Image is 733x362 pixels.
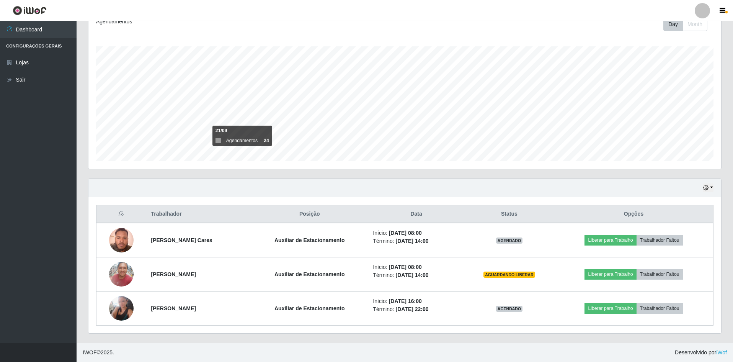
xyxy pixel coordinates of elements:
[373,305,459,313] li: Término:
[584,269,636,280] button: Liberar para Trabalho
[637,303,683,314] button: Trabalhador Faltou
[146,205,251,223] th: Trabalhador
[373,263,459,271] li: Início:
[109,224,134,256] img: 1756383834375.jpeg
[109,258,134,290] img: 1758376579167.jpeg
[274,271,345,277] strong: Auxiliar de Estacionamento
[368,205,464,223] th: Data
[151,305,196,311] strong: [PERSON_NAME]
[396,306,429,312] time: [DATE] 22:00
[373,229,459,237] li: Início:
[389,264,422,270] time: [DATE] 08:00
[663,18,713,31] div: Toolbar with button groups
[389,298,422,304] time: [DATE] 16:00
[396,272,429,278] time: [DATE] 14:00
[151,271,196,277] strong: [PERSON_NAME]
[554,205,713,223] th: Opções
[675,349,727,357] span: Desenvolvido por
[496,238,523,244] span: AGENDADO
[663,18,683,31] button: Day
[637,235,683,246] button: Trabalhador Faltou
[483,272,535,278] span: AGUARDANDO LIBERAR
[151,237,212,243] strong: [PERSON_NAME] Cares
[373,297,459,305] li: Início:
[389,230,422,236] time: [DATE] 08:00
[584,303,636,314] button: Liberar para Trabalho
[637,269,683,280] button: Trabalhador Faltou
[682,18,707,31] button: Month
[274,305,345,311] strong: Auxiliar de Estacionamento
[251,205,368,223] th: Posição
[496,306,523,312] span: AGENDADO
[274,237,345,243] strong: Auxiliar de Estacionamento
[716,349,727,355] a: iWof
[584,235,636,246] button: Liberar para Trabalho
[396,238,429,244] time: [DATE] 14:00
[373,271,459,279] li: Término:
[663,18,707,31] div: First group
[464,205,554,223] th: Status
[96,18,347,26] div: Agendamentos
[83,349,97,355] span: IWOF
[373,237,459,245] li: Término:
[83,349,114,357] span: © 2025 .
[109,296,134,321] img: 1748525639874.jpeg
[13,6,47,15] img: CoreUI Logo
